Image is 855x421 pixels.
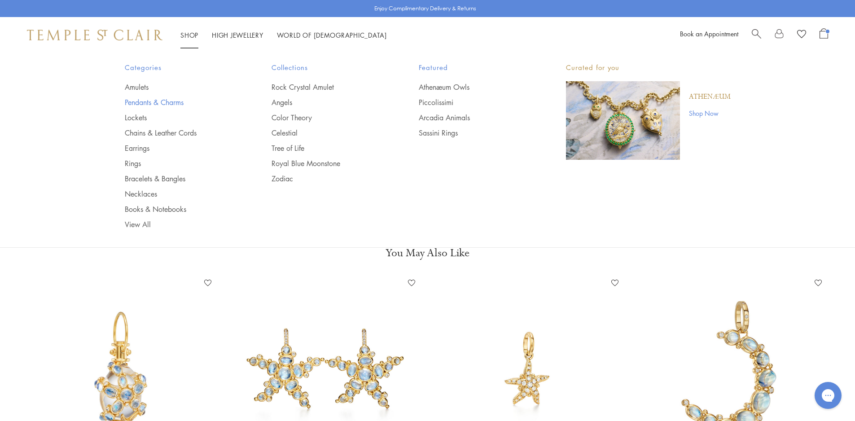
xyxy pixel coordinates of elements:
[272,62,383,73] span: Collections
[125,204,236,214] a: Books & Notebooks
[272,128,383,138] a: Celestial
[797,28,806,42] a: View Wishlist
[212,31,263,39] a: High JewelleryHigh Jewellery
[125,189,236,199] a: Necklaces
[810,379,846,412] iframe: Gorgias live chat messenger
[180,31,198,39] a: ShopShop
[566,62,731,73] p: Curated for you
[272,97,383,107] a: Angels
[125,143,236,153] a: Earrings
[419,97,530,107] a: Piccolissimi
[419,113,530,123] a: Arcadia Animals
[680,29,738,38] a: Book an Appointment
[125,174,236,184] a: Bracelets & Bangles
[125,82,236,92] a: Amulets
[272,143,383,153] a: Tree of Life
[374,4,476,13] p: Enjoy Complimentary Delivery & Returns
[277,31,387,39] a: World of [DEMOGRAPHIC_DATA]World of [DEMOGRAPHIC_DATA]
[820,28,828,42] a: Open Shopping Bag
[125,219,236,229] a: View All
[125,113,236,123] a: Lockets
[180,30,387,41] nav: Main navigation
[272,174,383,184] a: Zodiac
[27,30,162,40] img: Temple St. Clair
[36,246,819,260] h3: You May Also Like
[689,108,731,118] a: Shop Now
[272,82,383,92] a: Rock Crystal Amulet
[125,97,236,107] a: Pendants & Charms
[125,128,236,138] a: Chains & Leather Cords
[419,128,530,138] a: Sassini Rings
[272,158,383,168] a: Royal Blue Moonstone
[689,92,731,102] a: Athenæum
[125,62,236,73] span: Categories
[752,28,761,42] a: Search
[125,158,236,168] a: Rings
[272,113,383,123] a: Color Theory
[419,62,530,73] span: Featured
[419,82,530,92] a: Athenæum Owls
